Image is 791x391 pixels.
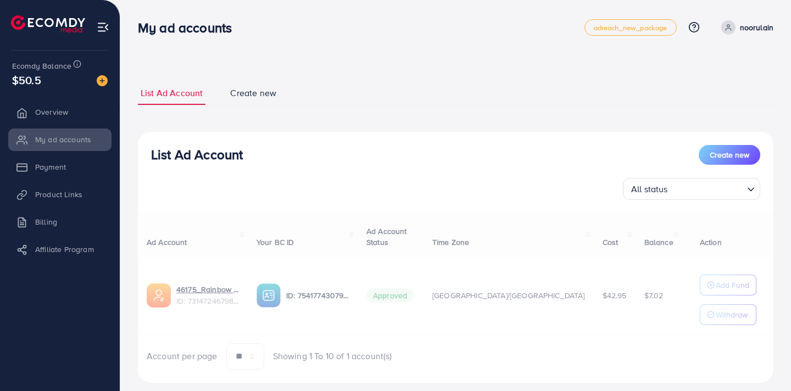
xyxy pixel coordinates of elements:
span: List Ad Account [141,87,203,99]
button: Create new [699,145,760,165]
img: logo [11,15,85,32]
span: Ecomdy Balance [12,60,71,71]
span: Create new [230,87,276,99]
p: noorulain [740,21,773,34]
span: $50.5 [12,72,41,88]
h3: List Ad Account [151,147,243,163]
span: adreach_new_package [594,24,667,31]
span: Create new [710,149,749,160]
span: All status [629,181,670,197]
a: adreach_new_package [584,19,677,36]
input: Search for option [671,179,743,197]
h3: My ad accounts [138,20,241,36]
img: menu [97,21,109,33]
div: Search for option [623,178,760,200]
img: image [97,75,108,86]
a: noorulain [717,20,773,35]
